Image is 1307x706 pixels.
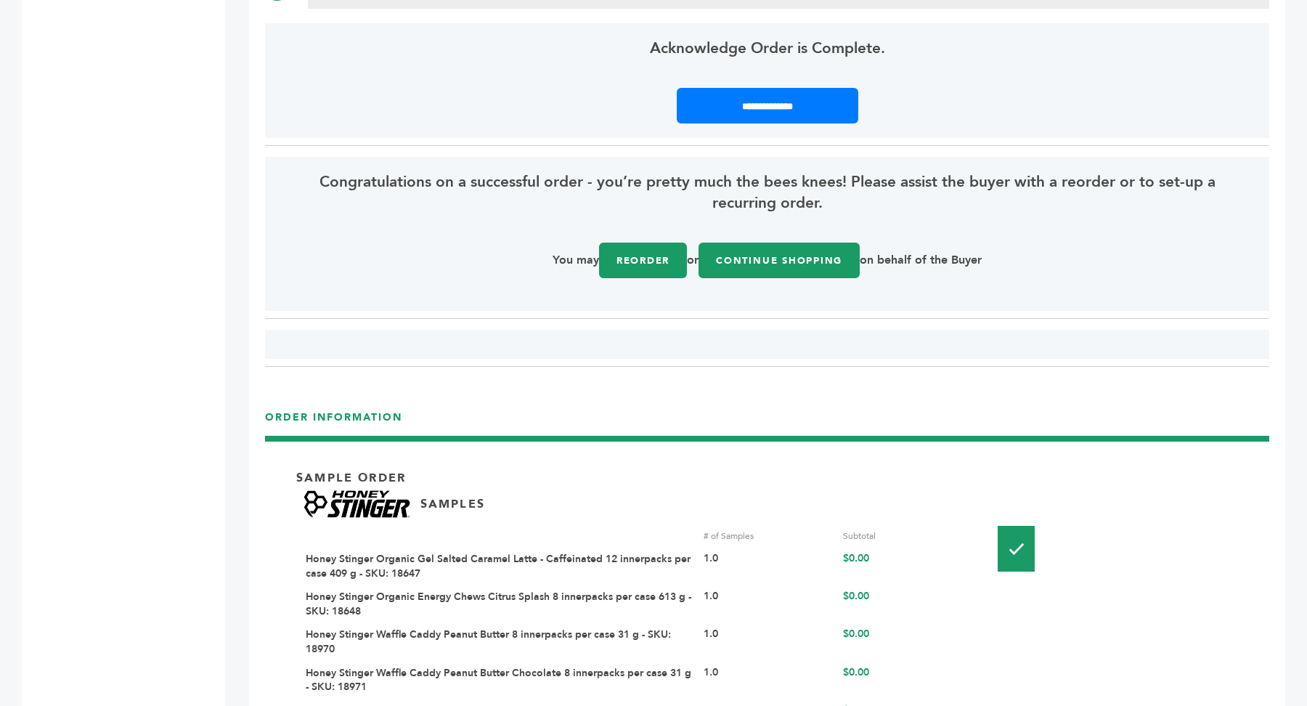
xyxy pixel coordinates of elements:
[704,552,833,580] div: 1.0
[599,243,687,278] a: Reorder
[843,529,972,543] div: Subtotal
[843,628,972,656] div: $0.00
[843,666,972,694] div: $0.00
[704,590,833,618] div: 1.0
[843,552,972,580] div: $0.00
[420,496,485,512] p: SAMPLES
[704,628,833,656] div: 1.0
[306,628,671,656] a: Honey Stinger Waffle Caddy Peanut Butter 8 innerpacks per case 31 g - SKU: 18970
[305,243,1229,278] p: You may or on behalf of the Buyer
[265,410,1269,436] h3: ORDER INFORMATION
[704,529,833,543] div: # of Samples
[306,590,691,618] a: Honey Stinger Organic Energy Chews Citrus Splash 8 innerpacks per case 613 g - SKU: 18648
[704,666,833,694] div: 1.0
[998,526,1035,572] img: Pallet-Icons-01.png
[296,486,418,522] img: Brand Name
[306,552,691,580] a: Honey Stinger Organic Gel Salted Caramel Latte - Caffeinated 12 innerpacks per case 409 g - SKU: ...
[306,666,691,694] a: Honey Stinger Waffle Caddy Peanut Butter Chocolate 8 innerpacks per case 31 g - SKU: 18971
[650,38,885,59] span: Acknowledge Order is Complete.
[843,590,972,618] div: $0.00
[699,243,860,278] a: Continue Shopping
[305,171,1229,214] span: Congratulations on a successful order - you’re pretty much the bees knees! Please assist the buye...
[296,470,406,486] p: Sample Order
